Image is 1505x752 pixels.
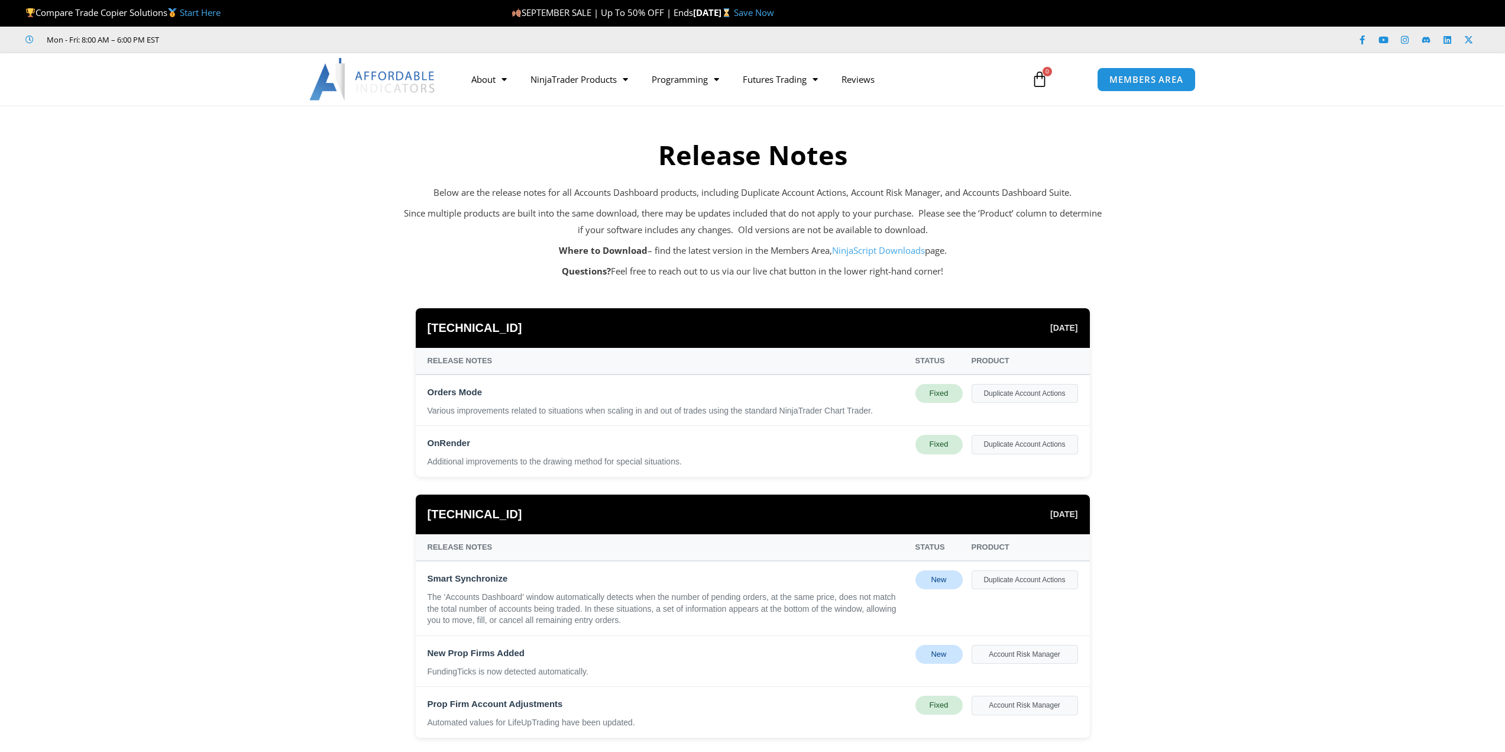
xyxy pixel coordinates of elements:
[512,8,521,17] img: 🍂
[1109,75,1183,84] span: MEMBERS AREA
[428,696,907,712] div: Prop Firm Account Adjustments
[428,570,907,587] div: Smart Synchronize
[459,66,519,93] a: About
[26,8,35,17] img: 🏆
[972,696,1078,715] div: Account Risk Manager
[428,384,907,401] div: Orders Mode
[428,456,907,468] div: Additional improvements to the drawing method for special situations.
[1050,320,1077,335] span: [DATE]
[972,384,1078,403] div: Duplicate Account Actions
[972,354,1078,368] div: Product
[428,645,907,661] div: New Prop Firms Added
[44,33,159,47] span: Mon - Fri: 8:00 AM – 6:00 PM EST
[404,185,1102,201] p: Below are the release notes for all Accounts Dashboard products, including Duplicate Account Acti...
[1050,506,1077,522] span: [DATE]
[640,66,731,93] a: Programming
[25,7,221,18] span: Compare Trade Copier Solutions
[404,243,1102,259] p: – find the latest version in the Members Area, page.
[428,592,907,627] div: The 'Accounts Dashboard' window automatically detects when the number of pending orders, at the s...
[915,540,963,554] div: Status
[915,645,963,664] div: New
[428,540,907,554] div: Release Notes
[972,570,1078,589] div: Duplicate Account Actions
[832,244,925,256] a: NinjaScript Downloads
[428,717,907,729] div: Automated values for LifeUpTrading have been updated.
[428,666,907,678] div: FundingTicks is now detected automatically.
[915,384,963,403] div: Fixed
[734,7,774,18] a: Save Now
[459,66,1018,93] nav: Menu
[1097,67,1196,92] a: MEMBERS AREA
[562,265,611,277] strong: Questions?
[404,205,1102,238] p: Since multiple products are built into the same download, there may be updates included that do n...
[915,354,963,368] div: Status
[693,7,734,18] strong: [DATE]
[428,504,522,525] span: [TECHNICAL_ID]
[972,645,1078,664] div: Account Risk Manager
[915,696,963,715] div: Fixed
[428,405,907,417] div: Various improvements related to situations when scaling in and out of trades using the standard N...
[519,66,640,93] a: NinjaTrader Products
[731,66,830,93] a: Futures Trading
[915,435,963,454] div: Fixed
[168,8,177,17] img: 🥇
[309,58,436,101] img: LogoAI | Affordable Indicators – NinjaTrader
[404,263,1102,280] p: Feel free to reach out to us via our live chat button in the lower right-hand corner!
[428,317,522,339] span: [TECHNICAL_ID]
[1043,67,1052,76] span: 0
[404,138,1102,173] h2: Release Notes
[176,34,353,46] iframe: Customer reviews powered by Trustpilot
[722,8,731,17] img: ⌛
[428,435,907,451] div: OnRender
[428,354,907,368] div: Release Notes
[180,7,221,18] a: Start Here
[512,7,693,18] span: SEPTEMBER SALE | Up To 50% OFF | Ends
[830,66,886,93] a: Reviews
[972,435,1078,454] div: Duplicate Account Actions
[915,570,963,589] div: New
[972,540,1078,554] div: Product
[559,244,648,256] strong: Where to Download
[1014,62,1066,96] a: 0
